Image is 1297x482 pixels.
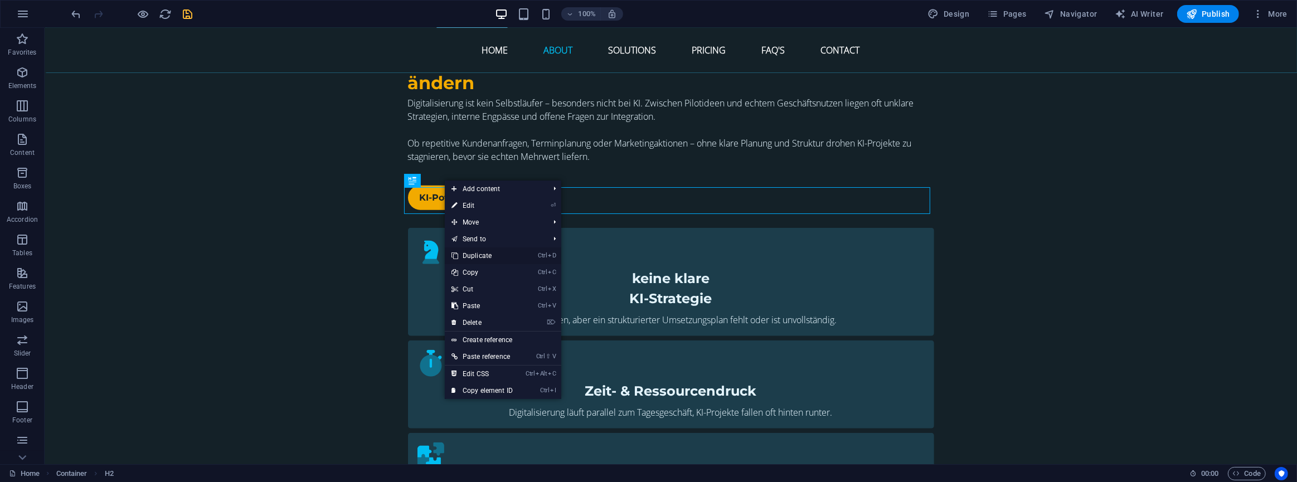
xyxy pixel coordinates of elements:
[987,8,1026,20] span: Pages
[924,5,974,23] button: Design
[1228,467,1266,480] button: Code
[550,387,556,394] i: I
[551,202,556,209] i: ⏎
[928,8,970,20] span: Design
[607,9,617,19] i: On resize automatically adjust zoom level to fit chosen device.
[548,302,556,309] i: V
[445,197,519,214] a: ⏎Edit
[445,366,519,382] a: CtrlAltCEdit CSS
[445,281,519,298] a: CtrlXCut
[8,115,36,124] p: Columns
[12,249,32,257] p: Tables
[56,467,88,480] span: Click to select. Double-click to edit
[546,353,551,360] i: ⇧
[1040,5,1102,23] button: Navigator
[159,7,172,21] button: reload
[445,332,561,348] a: Create reference
[8,48,36,57] p: Favorites
[1186,8,1230,20] span: Publish
[1233,467,1261,480] span: Code
[1189,467,1219,480] h6: Session time
[445,247,519,264] a: CtrlDDuplicate
[182,8,195,21] i: Save (Ctrl+S)
[11,382,33,391] p: Header
[983,5,1031,23] button: Pages
[445,298,519,314] a: CtrlVPaste
[181,7,195,21] button: save
[1275,467,1288,480] button: Usercentrics
[1209,469,1211,478] span: :
[445,382,519,399] a: CtrlICopy element ID
[548,252,556,259] i: D
[105,467,114,480] span: Click to select. Double-click to edit
[445,181,545,197] span: Add content
[8,81,37,90] p: Elements
[540,387,549,394] i: Ctrl
[70,7,83,21] button: undo
[7,215,38,224] p: Accordion
[11,315,34,324] p: Images
[924,5,974,23] div: Design (Ctrl+Alt+Y)
[445,264,519,281] a: CtrlCCopy
[1045,8,1097,20] span: Navigator
[578,7,596,21] h6: 100%
[70,8,83,21] i: Undo: Delete elements (Ctrl+Z)
[536,353,545,360] i: Ctrl
[1252,8,1288,20] span: More
[1111,5,1168,23] button: AI Writer
[9,467,40,480] a: Click to cancel selection. Double-click to open Pages
[548,285,556,293] i: X
[538,252,547,259] i: Ctrl
[538,285,547,293] i: Ctrl
[159,8,172,21] i: Reload page
[538,302,547,309] i: Ctrl
[445,231,545,247] a: Send to
[1177,5,1239,23] button: Publish
[445,314,519,331] a: ⌦Delete
[1201,467,1218,480] span: 00 00
[548,370,556,377] i: C
[9,282,36,291] p: Features
[56,467,114,480] nav: breadcrumb
[538,269,547,276] i: Ctrl
[12,449,32,458] p: Forms
[561,7,601,21] button: 100%
[548,269,556,276] i: C
[14,349,31,358] p: Slider
[1115,8,1164,20] span: AI Writer
[10,148,35,157] p: Content
[552,353,556,360] i: V
[13,182,32,191] p: Boxes
[547,319,556,326] i: ⌦
[526,370,535,377] i: Ctrl
[445,214,545,231] span: Move
[1248,5,1292,23] button: More
[536,370,547,377] i: Alt
[445,348,519,365] a: Ctrl⇧VPaste reference
[12,416,32,425] p: Footer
